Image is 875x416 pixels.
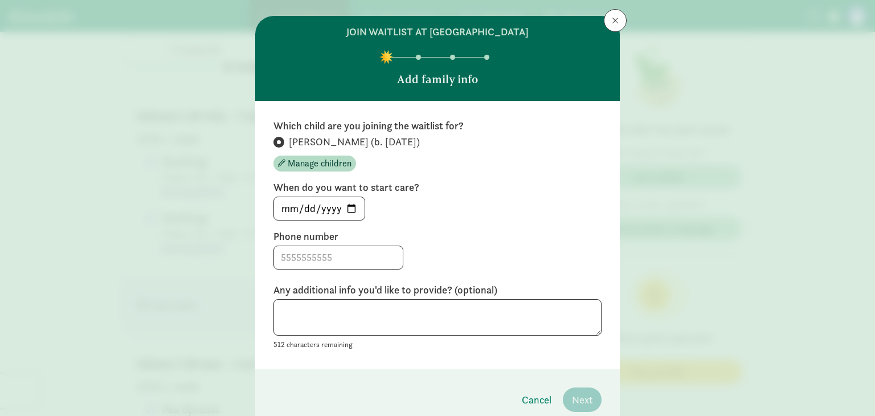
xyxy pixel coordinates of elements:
label: When do you want to start care? [273,181,602,194]
span: [PERSON_NAME] (b. [DATE]) [289,135,420,149]
p: Add family info [397,71,478,87]
small: 512 characters remaining [273,340,353,349]
label: Phone number [273,230,602,243]
span: Cancel [522,392,551,407]
span: Manage children [288,157,351,170]
input: 5555555555 [274,246,403,269]
h6: join waitlist at [GEOGRAPHIC_DATA] [346,25,529,39]
label: Any additional info you'd like to provide? (optional) [273,283,602,297]
button: Cancel [513,388,561,412]
span: Next [572,392,592,407]
button: Manage children [273,156,356,172]
button: Next [563,388,602,412]
label: Which child are you joining the waitlist for? [273,119,602,133]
